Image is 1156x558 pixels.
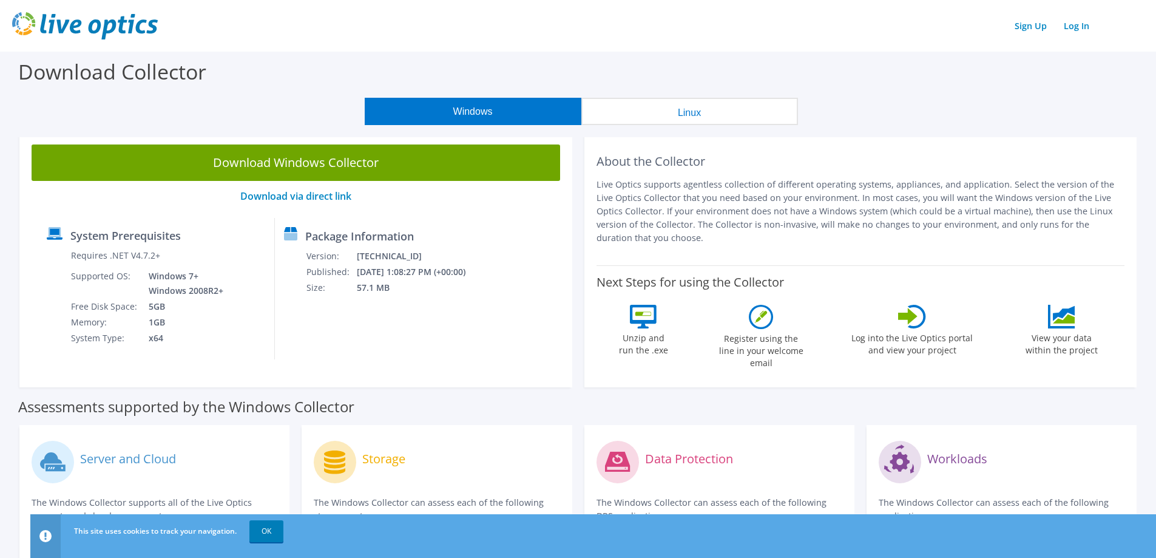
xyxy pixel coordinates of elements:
[365,98,581,125] button: Windows
[927,453,987,465] label: Workloads
[80,453,176,465] label: Server and Cloud
[18,58,206,86] label: Download Collector
[362,453,405,465] label: Storage
[581,98,798,125] button: Linux
[32,145,560,181] a: Download Windows Collector
[70,299,140,315] td: Free Disk Space:
[306,264,356,280] td: Published:
[597,275,784,290] label: Next Steps for using the Collector
[1018,328,1105,356] label: View your data within the project
[356,280,482,296] td: 57.1 MB
[851,328,973,356] label: Log into the Live Optics portal and view your project
[306,280,356,296] td: Size:
[597,496,842,523] p: The Windows Collector can assess each of the following DPS applications.
[71,250,160,262] label: Requires .NET V4.7.2+
[597,178,1125,245] p: Live Optics supports agentless collection of different operating systems, appliances, and applica...
[140,330,226,346] td: x64
[306,248,356,264] td: Version:
[32,496,277,523] p: The Windows Collector supports all of the Live Optics compute and cloud assessments.
[70,230,181,242] label: System Prerequisites
[70,315,140,330] td: Memory:
[74,526,237,536] span: This site uses cookies to track your navigation.
[879,496,1124,523] p: The Windows Collector can assess each of the following applications.
[70,330,140,346] td: System Type:
[645,453,733,465] label: Data Protection
[140,315,226,330] td: 1GB
[615,328,671,356] label: Unzip and run the .exe
[249,520,283,542] a: OK
[1058,17,1095,35] a: Log In
[356,264,482,280] td: [DATE] 1:08:27 PM (+00:00)
[18,401,354,413] label: Assessments supported by the Windows Collector
[140,299,226,315] td: 5GB
[140,268,226,299] td: Windows 7+ Windows 2008R2+
[356,248,482,264] td: [TECHNICAL_ID]
[70,268,140,299] td: Supported OS:
[715,329,806,369] label: Register using the line in your welcome email
[240,189,351,203] a: Download via direct link
[305,230,414,242] label: Package Information
[1009,17,1053,35] a: Sign Up
[314,496,559,523] p: The Windows Collector can assess each of the following storage systems.
[597,154,1125,169] h2: About the Collector
[12,12,158,39] img: live_optics_svg.svg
